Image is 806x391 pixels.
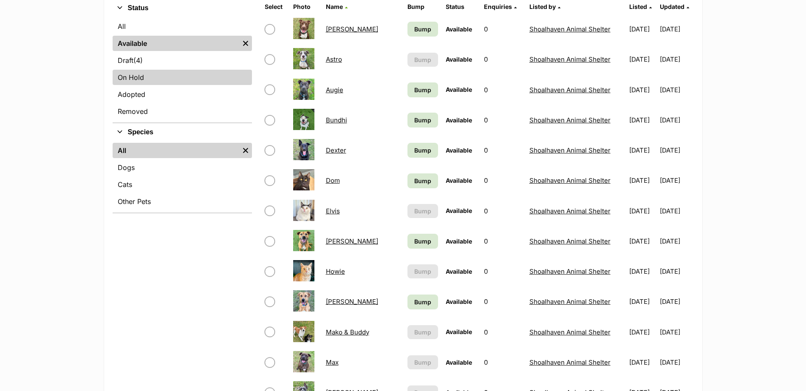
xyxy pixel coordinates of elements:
[326,237,378,245] a: [PERSON_NAME]
[326,146,346,154] a: Dexter
[446,298,472,305] span: Available
[407,264,438,278] button: Bump
[629,3,647,10] span: Listed
[326,267,345,275] a: Howie
[414,25,431,34] span: Bump
[414,267,431,276] span: Bump
[446,328,472,335] span: Available
[239,143,252,158] a: Remove filter
[484,3,512,10] span: translation missing: en.admin.listings.index.attributes.enquiries
[626,14,659,44] td: [DATE]
[481,317,525,347] td: 0
[481,287,525,316] td: 0
[626,287,659,316] td: [DATE]
[529,3,556,10] span: Listed by
[660,136,693,165] td: [DATE]
[414,297,431,306] span: Bump
[113,177,252,192] a: Cats
[407,204,438,218] button: Bump
[113,17,252,122] div: Status
[407,22,438,37] a: Bump
[113,70,252,85] a: On Hold
[446,238,472,245] span: Available
[481,227,525,256] td: 0
[446,268,472,275] span: Available
[326,25,378,33] a: [PERSON_NAME]
[660,166,693,195] td: [DATE]
[481,257,525,286] td: 0
[326,358,339,366] a: Max
[446,56,472,63] span: Available
[626,45,659,74] td: [DATE]
[626,348,659,377] td: [DATE]
[660,105,693,135] td: [DATE]
[407,234,438,249] a: Bump
[113,143,239,158] a: All
[113,19,252,34] a: All
[414,328,431,337] span: Bump
[414,146,431,155] span: Bump
[414,176,431,185] span: Bump
[414,55,431,64] span: Bump
[481,348,525,377] td: 0
[660,196,693,226] td: [DATE]
[414,116,431,125] span: Bump
[407,82,438,97] a: Bump
[113,160,252,175] a: Dogs
[626,166,659,195] td: [DATE]
[529,86,611,94] a: Shoalhaven Animal Shelter
[529,328,611,336] a: Shoalhaven Animal Shelter
[529,207,611,215] a: Shoalhaven Animal Shelter
[660,227,693,256] td: [DATE]
[407,113,438,127] a: Bump
[626,136,659,165] td: [DATE]
[626,227,659,256] td: [DATE]
[446,359,472,366] span: Available
[407,355,438,369] button: Bump
[113,127,252,138] button: Species
[529,55,611,63] a: Shoalhaven Animal Shelter
[446,207,472,214] span: Available
[660,3,684,10] span: Updated
[239,36,252,51] a: Remove filter
[326,116,347,124] a: Bundhi
[481,166,525,195] td: 0
[529,116,611,124] a: Shoalhaven Animal Shelter
[660,317,693,347] td: [DATE]
[660,45,693,74] td: [DATE]
[326,328,369,336] a: Mako & Buddy
[446,147,472,154] span: Available
[660,257,693,286] td: [DATE]
[626,257,659,286] td: [DATE]
[529,267,611,275] a: Shoalhaven Animal Shelter
[326,3,348,10] a: Name
[446,86,472,93] span: Available
[660,75,693,105] td: [DATE]
[446,25,472,33] span: Available
[529,297,611,306] a: Shoalhaven Animal Shelter
[481,75,525,105] td: 0
[626,105,659,135] td: [DATE]
[446,177,472,184] span: Available
[326,297,378,306] a: [PERSON_NAME]
[626,75,659,105] td: [DATE]
[414,85,431,94] span: Bump
[481,196,525,226] td: 0
[113,3,252,14] button: Status
[626,196,659,226] td: [DATE]
[446,116,472,124] span: Available
[414,207,431,215] span: Bump
[326,86,343,94] a: Augie
[481,45,525,74] td: 0
[529,358,611,366] a: Shoalhaven Animal Shelter
[113,194,252,209] a: Other Pets
[481,105,525,135] td: 0
[113,87,252,102] a: Adopted
[481,14,525,44] td: 0
[660,287,693,316] td: [DATE]
[629,3,652,10] a: Listed
[660,3,689,10] a: Updated
[414,237,431,246] span: Bump
[113,141,252,212] div: Species
[326,3,343,10] span: Name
